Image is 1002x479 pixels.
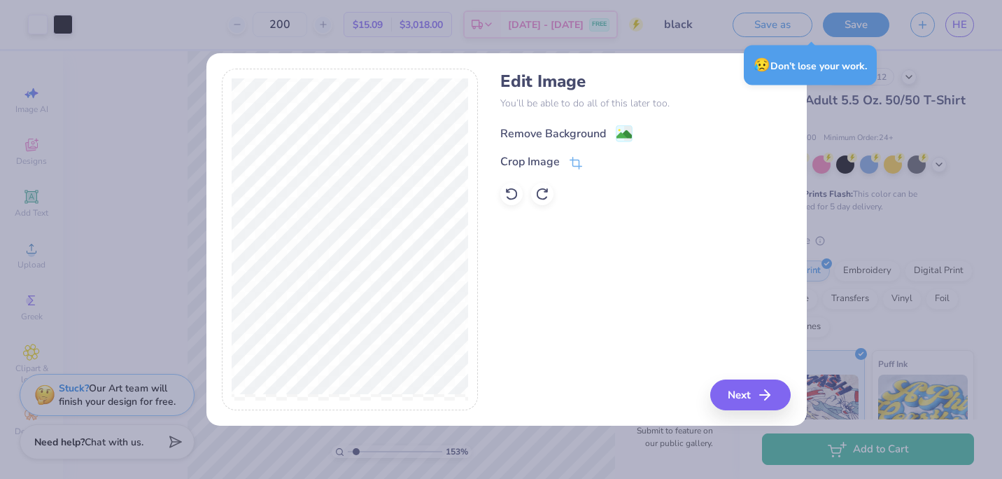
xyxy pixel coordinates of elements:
span: 😥 [754,56,770,74]
div: Crop Image [500,153,560,170]
button: Next [710,380,791,410]
p: You’ll be able to do all of this later too. [500,96,791,111]
div: Remove Background [500,125,606,142]
h4: Edit Image [500,71,791,92]
div: Don’t lose your work. [744,46,877,85]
